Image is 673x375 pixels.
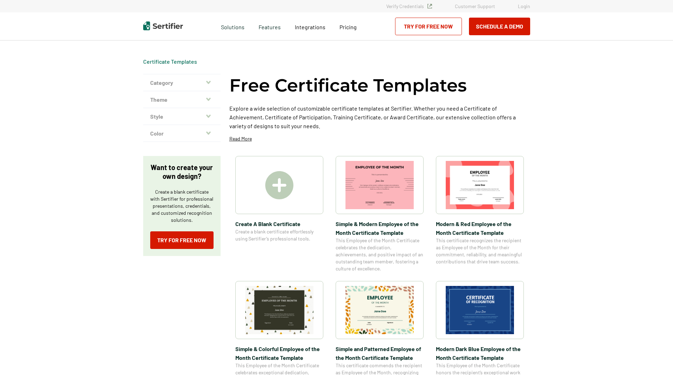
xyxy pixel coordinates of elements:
img: Modern & Red Employee of the Month Certificate Template [446,161,514,209]
a: Pricing [339,22,357,31]
img: Simple & Colorful Employee of the Month Certificate Template [245,286,313,334]
a: Modern & Red Employee of the Month Certificate TemplateModern & Red Employee of the Month Certifi... [436,156,524,272]
div: Breadcrumb [143,58,197,65]
button: Theme [143,91,221,108]
img: Simple & Modern Employee of the Month Certificate Template [345,161,414,209]
button: Style [143,108,221,125]
span: Solutions [221,22,245,31]
button: Color [143,125,221,142]
a: Customer Support [455,3,495,9]
p: Create a blank certificate with Sertifier for professional presentations, credentials, and custom... [150,188,214,224]
a: Try for Free Now [395,18,462,35]
span: Create A Blank Certificate [235,219,323,228]
p: Read More [229,135,252,142]
span: Simple & Colorful Employee of the Month Certificate Template [235,344,323,362]
span: Create a blank certificate effortlessly using Sertifier’s professional tools. [235,228,323,242]
p: Want to create your own design? [150,163,214,181]
img: Verified [427,4,432,8]
span: Modern Dark Blue Employee of the Month Certificate Template [436,344,524,362]
img: Modern Dark Blue Employee of the Month Certificate Template [446,286,514,334]
img: Sertifier | Digital Credentialing Platform [143,21,183,30]
span: This Employee of the Month Certificate celebrates the dedication, achievements, and positive impa... [336,237,424,272]
a: Integrations [295,22,325,31]
a: Try for Free Now [150,231,214,249]
span: Integrations [295,24,325,30]
span: Simple & Modern Employee of the Month Certificate Template [336,219,424,237]
a: Verify Credentials [386,3,432,9]
span: Modern & Red Employee of the Month Certificate Template [436,219,524,237]
img: Create A Blank Certificate [265,171,293,199]
a: Login [518,3,530,9]
a: Simple & Modern Employee of the Month Certificate TemplateSimple & Modern Employee of the Month C... [336,156,424,272]
span: Pricing [339,24,357,30]
a: Certificate Templates [143,58,197,65]
span: Simple and Patterned Employee of the Month Certificate Template [336,344,424,362]
img: Simple and Patterned Employee of the Month Certificate Template [345,286,414,334]
p: Explore a wide selection of customizable certificate templates at Sertifier. Whether you need a C... [229,104,530,130]
button: Category [143,74,221,91]
span: This certificate recognizes the recipient as Employee of the Month for their commitment, reliabil... [436,237,524,265]
span: Features [259,22,281,31]
h1: Free Certificate Templates [229,74,467,97]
